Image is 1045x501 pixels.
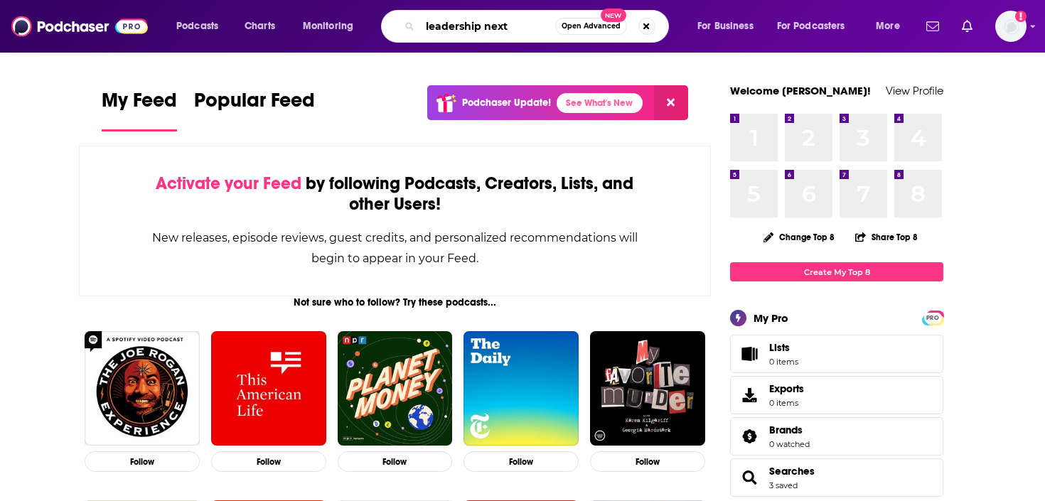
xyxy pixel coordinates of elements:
[735,468,763,487] a: Searches
[293,15,372,38] button: open menu
[338,331,453,446] img: Planet Money
[463,451,579,472] button: Follow
[768,15,866,38] button: open menu
[338,451,453,472] button: Follow
[562,23,621,30] span: Open Advanced
[557,93,643,113] a: See What's New
[245,16,275,36] span: Charts
[769,382,804,395] span: Exports
[769,424,803,436] span: Brands
[420,15,555,38] input: Search podcasts, credits, & more...
[730,262,943,281] a: Create My Top 8
[886,84,943,97] a: View Profile
[687,15,771,38] button: open menu
[924,312,941,323] a: PRO
[194,88,315,121] span: Popular Feed
[735,385,763,405] span: Exports
[395,10,682,43] div: Search podcasts, credits, & more...
[601,9,626,22] span: New
[11,13,148,40] img: Podchaser - Follow, Share and Rate Podcasts
[151,173,639,215] div: by following Podcasts, Creators, Lists, and other Users!
[463,331,579,446] img: The Daily
[85,331,200,446] img: The Joe Rogan Experience
[769,465,815,478] a: Searches
[730,335,943,373] a: Lists
[995,11,1027,42] button: Show profile menu
[156,173,301,194] span: Activate your Feed
[85,451,200,472] button: Follow
[590,451,705,472] button: Follow
[995,11,1027,42] img: User Profile
[730,458,943,497] span: Searches
[866,15,918,38] button: open menu
[555,18,627,35] button: Open AdvancedNew
[769,398,804,408] span: 0 items
[921,14,945,38] a: Show notifications dropdown
[590,331,705,446] img: My Favorite Murder with Karen Kilgariff and Georgia Hardstark
[194,88,315,131] a: Popular Feed
[735,426,763,446] a: Brands
[754,311,788,325] div: My Pro
[769,439,810,449] a: 0 watched
[755,228,843,246] button: Change Top 8
[730,84,871,97] a: Welcome [PERSON_NAME]!
[211,331,326,446] img: This American Life
[303,16,353,36] span: Monitoring
[995,11,1027,42] span: Logged in as inkhouseNYC
[956,14,978,38] a: Show notifications dropdown
[1015,11,1027,22] svg: Add a profile image
[176,16,218,36] span: Podcasts
[79,296,711,308] div: Not sure who to follow? Try these podcasts...
[769,341,790,354] span: Lists
[102,88,177,121] span: My Feed
[102,88,177,131] a: My Feed
[769,357,798,367] span: 0 items
[730,417,943,456] span: Brands
[854,223,918,251] button: Share Top 8
[769,341,798,354] span: Lists
[211,451,326,472] button: Follow
[697,16,754,36] span: For Business
[876,16,900,36] span: More
[730,376,943,414] a: Exports
[151,227,639,269] div: New releases, episode reviews, guest credits, and personalized recommendations will begin to appe...
[769,480,798,490] a: 3 saved
[462,97,551,109] p: Podchaser Update!
[924,313,941,323] span: PRO
[166,15,237,38] button: open menu
[777,16,845,36] span: For Podcasters
[235,15,284,38] a: Charts
[735,344,763,364] span: Lists
[769,424,810,436] a: Brands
